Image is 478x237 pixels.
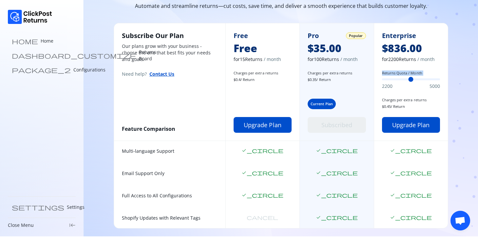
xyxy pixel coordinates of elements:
p: Close Menu [8,222,34,228]
span: 2200 [382,83,392,89]
span: check_circle [390,170,432,175]
img: Logo [8,10,52,24]
span: check_circle [316,148,358,153]
span: Full Access to All Configurations [122,192,218,199]
span: Feature Comparison [122,125,175,132]
span: check_circle [316,215,358,220]
span: / month [340,56,358,63]
span: home [12,38,38,44]
h2: Subscribe Our Plan [122,31,218,40]
a: package_2 Configurations [8,63,76,76]
span: Free [234,31,248,40]
span: Multi-language Support [122,148,218,154]
p: Home [41,38,53,44]
span: keyboard_tab_rtl [69,222,76,228]
span: Email Support Only [122,170,218,177]
span: / month [264,56,281,63]
span: check_circle [241,170,283,175]
span: Pro [308,31,319,40]
span: $ 0.4 / Return [234,77,292,82]
span: for 15 Returns [234,56,292,63]
span: check_circle [390,192,432,198]
span: check_circle [316,170,358,175]
span: check_circle [390,148,432,153]
span: Automate and streamline returns—cut costs, save time, and deliver a smooth experience that builds... [114,2,448,10]
span: / month [417,56,435,63]
p: Our plans grow with your business - choose the one that best fits your needs and goals. [122,43,218,63]
span: dashboard_customize [12,52,136,59]
a: home Home [8,34,76,48]
button: Upgrade plan [382,117,440,133]
button: Subscribed [308,117,366,133]
button: Contact Us [149,70,174,77]
button: Upgrade plan [234,117,292,133]
span: check_circle [390,215,432,220]
span: cancel [247,215,278,220]
span: $35.00 [308,42,366,55]
p: Returns Board [139,49,156,62]
span: Shopify Updates with Relevant Tags [122,215,218,221]
span: for 2200 Returns [382,56,440,63]
span: Enterprise [382,31,416,40]
span: check_circle [316,192,358,198]
span: Current Plan [311,101,333,107]
span: settings [12,204,64,210]
span: Free [234,42,292,55]
span: $ 0.45 / Return [382,104,440,109]
span: check_circle [241,148,283,153]
span: Charges per extra returns [308,70,366,76]
span: Popular [349,33,363,38]
span: Need help? [122,71,147,77]
a: settings Settings [8,201,76,214]
span: check_circle [241,192,283,198]
p: Configurations [73,67,105,73]
span: for 100 Returns [308,56,366,63]
p: Settings [67,204,85,210]
span: package_2 [12,67,71,73]
span: Charges per extra returns [382,97,440,103]
span: Charges per extra returns [234,70,292,76]
label: Returns Quota / Month [382,70,440,76]
span: $836.00 [382,42,440,55]
div: Close Menukeyboard_tab_rtl [8,222,76,228]
div: Open chat [450,211,470,230]
span: 5000 [430,83,440,89]
span: $ 0.35 / Return [308,77,366,82]
a: dashboard_customize Returns Board [8,49,76,62]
